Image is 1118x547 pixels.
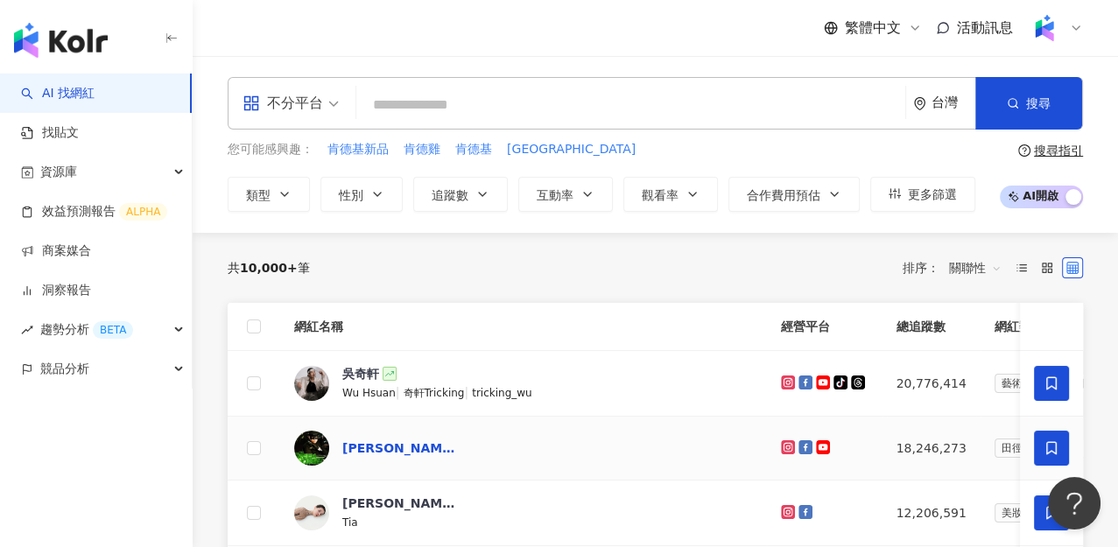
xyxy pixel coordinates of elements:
span: | [464,385,472,399]
img: KOL Avatar [294,366,329,401]
span: 田徑、馬拉松 [995,438,1072,458]
img: Kolr%20app%20icon%20%281%29.png [1028,11,1061,45]
td: 18,246,273 [882,417,981,480]
button: 互動率 [518,177,613,212]
a: 商案媒合 [21,242,91,260]
span: 搜尋 [1026,96,1051,110]
div: [PERSON_NAME] [PERSON_NAME] [342,439,456,457]
div: BETA [93,321,133,339]
span: 觀看率 [642,188,679,202]
span: 競品分析 [40,349,89,389]
span: 肯德基 [455,141,492,158]
div: 吳奇軒 [342,365,379,382]
span: appstore [243,95,260,112]
div: 台灣 [932,95,975,110]
img: KOL Avatar [294,431,329,466]
button: 肯德基 [454,140,493,159]
span: | [396,385,404,399]
td: 12,206,591 [882,480,981,546]
a: KOL Avatar吳奇軒Wu Hsuan|奇軒Tricking|tricking_wu [294,365,753,402]
span: rise [21,324,33,336]
button: 更多篩選 [870,177,975,212]
a: 洞察報告 [21,282,91,299]
th: 網紅名稱 [280,303,767,351]
span: 更多篩選 [908,187,957,201]
span: 互動率 [537,188,573,202]
span: 趨勢分析 [40,310,133,349]
button: [GEOGRAPHIC_DATA] [506,140,636,159]
span: 活動訊息 [957,19,1013,36]
span: 肯德雞 [404,141,440,158]
a: searchAI 找網紅 [21,85,95,102]
a: 效益預測報告ALPHA [21,203,167,221]
span: 類型 [246,188,271,202]
button: 追蹤數 [413,177,508,212]
span: [GEOGRAPHIC_DATA] [507,141,636,158]
button: 觀看率 [623,177,718,212]
button: 類型 [228,177,310,212]
span: 關聯性 [949,254,1002,282]
td: 20,776,414 [882,351,981,417]
th: 總追蹤數 [882,303,981,351]
th: 經營平台 [767,303,882,351]
span: tricking_wu [472,387,532,399]
span: Tia [342,516,358,529]
button: 合作費用預估 [728,177,860,212]
span: 藝術與娛樂 [995,374,1061,393]
button: 性別 [320,177,403,212]
span: 合作費用預估 [747,188,820,202]
img: logo [14,23,108,58]
button: 肯德雞 [403,140,441,159]
span: environment [913,97,926,110]
div: 搜尋指引 [1034,144,1083,158]
iframe: Help Scout Beacon - Open [1048,477,1100,529]
span: 追蹤數 [432,188,468,202]
button: 肯德基新品 [327,140,390,159]
span: 繁體中文 [845,18,901,38]
span: 性別 [339,188,363,202]
div: 共 筆 [228,261,310,275]
span: 10,000+ [240,261,298,275]
span: question-circle [1018,144,1030,157]
div: [PERSON_NAME] [342,494,456,512]
span: 資源庫 [40,152,77,192]
span: Wu Hsuan [342,387,396,399]
div: 排序： [903,254,1011,282]
a: 找貼文 [21,124,79,142]
a: KOL Avatar[PERSON_NAME] [PERSON_NAME] [294,431,753,466]
span: 肯德基新品 [327,141,389,158]
span: 您可能感興趣： [228,141,313,158]
img: KOL Avatar [294,495,329,530]
a: KOL Avatar[PERSON_NAME]Tia [294,494,753,531]
span: 美妝時尚 [995,503,1051,522]
div: 不分平台 [243,89,323,117]
span: 奇軒Tricking [403,387,464,399]
button: 搜尋 [975,77,1082,130]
